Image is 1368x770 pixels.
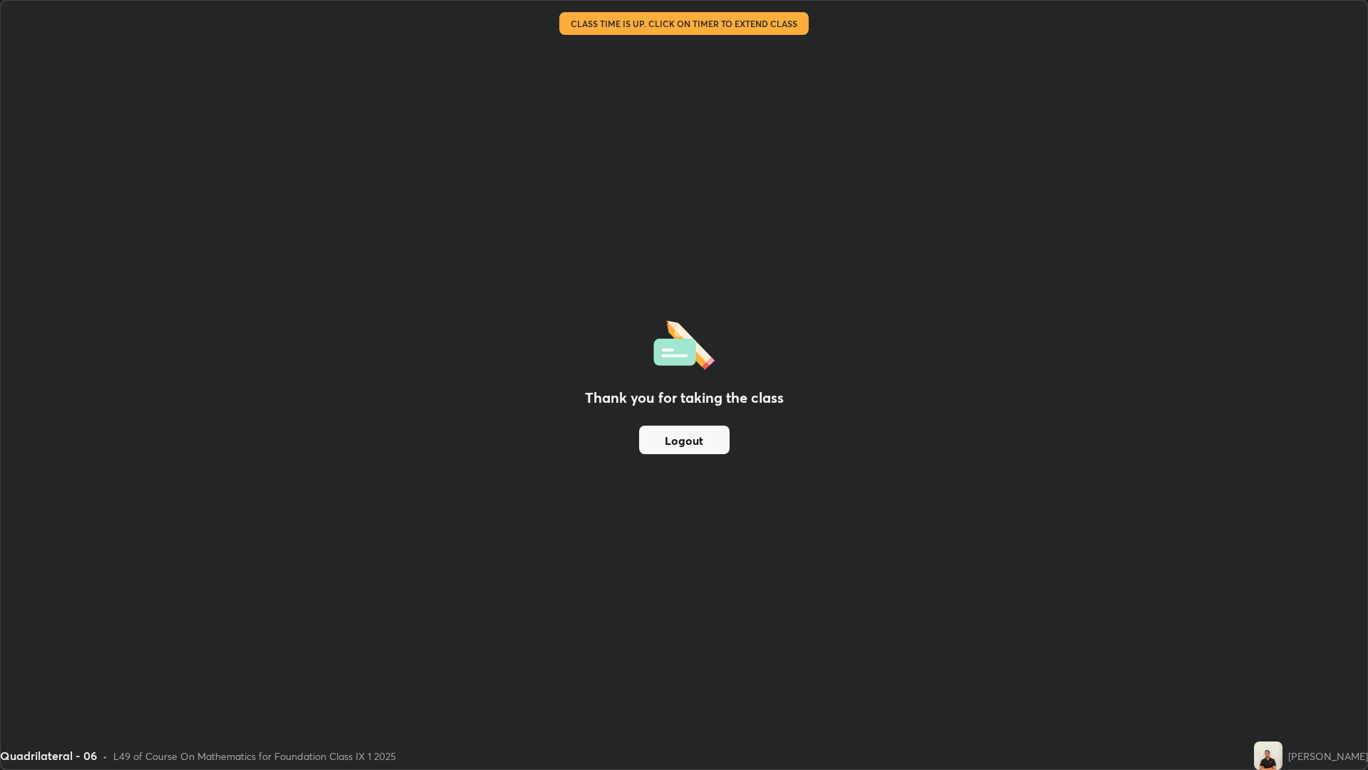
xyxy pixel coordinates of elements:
button: Logout [639,426,730,454]
div: [PERSON_NAME] [1288,749,1368,764]
h2: Thank you for taking the class [585,387,784,409]
div: • [103,749,108,764]
img: c6c4bda55b2f4167a00ade355d1641a8.jpg [1254,741,1282,770]
div: L49 of Course On Mathematics for Foundation Class IX 1 2025 [113,749,396,764]
img: offlineFeedback.1438e8b3.svg [653,316,715,370]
